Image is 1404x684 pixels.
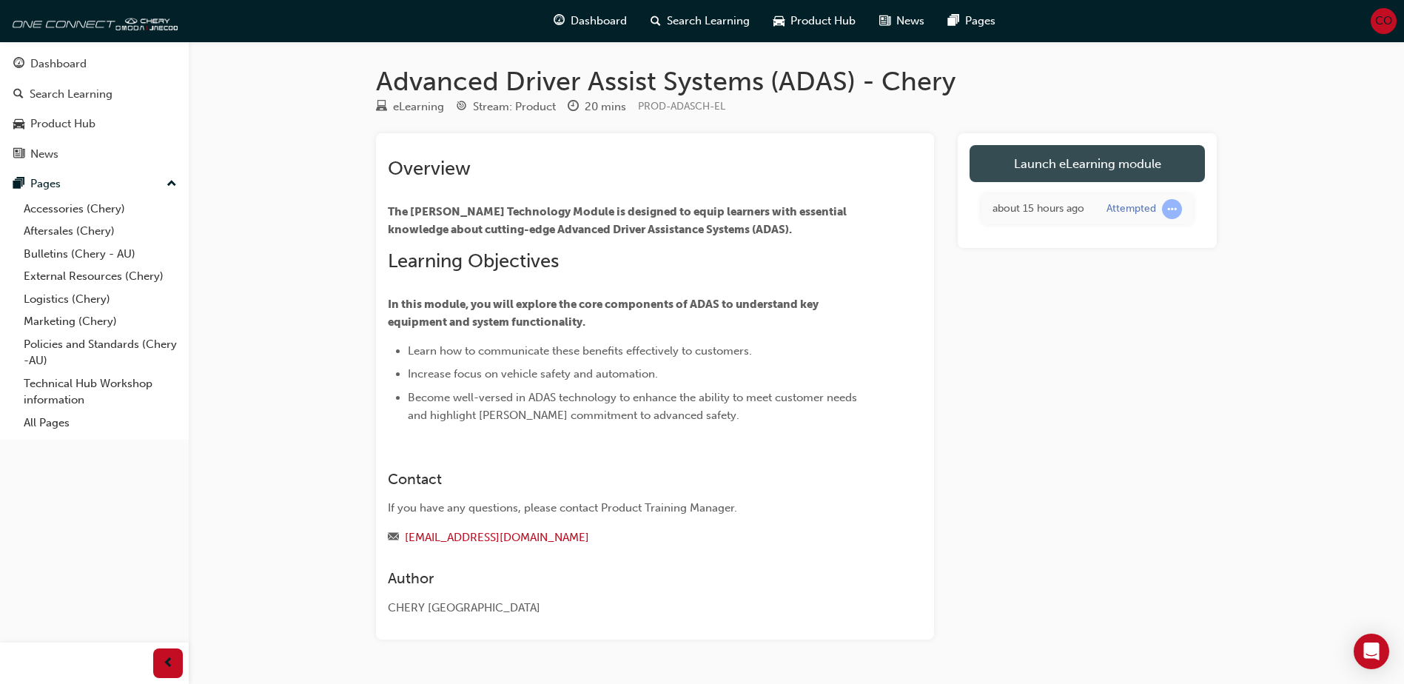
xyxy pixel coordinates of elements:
span: Product Hub [790,13,856,30]
div: Attempted [1106,202,1156,216]
span: Become well-versed in ADAS technology to enhance the ability to meet customer needs and highlight... [408,391,860,422]
div: Email [388,529,869,547]
button: DashboardSearch LearningProduct HubNews [6,47,183,170]
span: The [PERSON_NAME] Technology Module is designed to equip learners with essential knowledge about ... [388,205,849,236]
span: pages-icon [948,12,959,30]
span: search-icon [651,12,661,30]
span: news-icon [13,148,24,161]
button: CO [1371,8,1397,34]
a: Technical Hub Workshop information [18,372,183,412]
div: Type [376,98,444,116]
div: News [30,146,58,163]
a: [EMAIL_ADDRESS][DOMAIN_NAME] [405,531,589,544]
span: learningResourceType_ELEARNING-icon [376,101,387,114]
a: guage-iconDashboard [542,6,639,36]
a: Accessories (Chery) [18,198,183,221]
span: Learn how to communicate these benefits effectively to customers. [408,344,752,358]
div: Duration [568,98,626,116]
span: Dashboard [571,13,627,30]
a: car-iconProduct Hub [762,6,867,36]
span: learningRecordVerb_ATTEMPT-icon [1162,199,1182,219]
span: CO [1375,13,1392,30]
a: search-iconSearch Learning [639,6,762,36]
a: Search Learning [6,81,183,108]
span: In this module, you will explore the core components of ADAS to understand key equipment and syst... [388,298,821,329]
span: up-icon [167,175,177,194]
div: CHERY [GEOGRAPHIC_DATA] [388,600,869,617]
div: Product Hub [30,115,95,133]
h3: Author [388,570,869,587]
div: Dashboard [30,56,87,73]
a: Launch eLearning module [970,145,1205,182]
div: Open Intercom Messenger [1354,634,1389,669]
span: Learning resource code [638,100,725,113]
h3: Contact [388,471,869,488]
a: Logistics (Chery) [18,288,183,311]
a: News [6,141,183,168]
a: External Resources (Chery) [18,265,183,288]
div: 20 mins [585,98,626,115]
div: Stream: Product [473,98,556,115]
span: target-icon [456,101,467,114]
span: car-icon [773,12,785,30]
div: Stream [456,98,556,116]
span: Overview [388,157,471,180]
div: If you have any questions, please contact Product Training Manager. [388,500,869,517]
a: Aftersales (Chery) [18,220,183,243]
a: Bulletins (Chery - AU) [18,243,183,266]
div: Pages [30,175,61,192]
span: news-icon [879,12,890,30]
span: Pages [965,13,995,30]
a: Policies and Standards (Chery -AU) [18,333,183,372]
a: news-iconNews [867,6,936,36]
h1: Advanced Driver Assist Systems (ADAS) - Chery [376,65,1217,98]
a: Marketing (Chery) [18,310,183,333]
span: prev-icon [163,654,174,673]
span: guage-icon [554,12,565,30]
a: Dashboard [6,50,183,78]
a: Product Hub [6,110,183,138]
span: search-icon [13,88,24,101]
a: All Pages [18,412,183,435]
img: oneconnect [7,6,178,36]
span: car-icon [13,118,24,131]
div: Tue Aug 26 2025 16:39:04 GMT+1000 (Australian Eastern Standard Time) [992,201,1084,218]
span: email-icon [388,532,399,545]
a: pages-iconPages [936,6,1007,36]
span: News [896,13,924,30]
span: guage-icon [13,58,24,71]
span: Increase focus on vehicle safety and automation. [408,367,658,380]
span: pages-icon [13,178,24,191]
button: Pages [6,170,183,198]
span: Search Learning [667,13,750,30]
div: eLearning [393,98,444,115]
div: Search Learning [30,86,112,103]
span: Learning Objectives [388,249,559,272]
span: clock-icon [568,101,579,114]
